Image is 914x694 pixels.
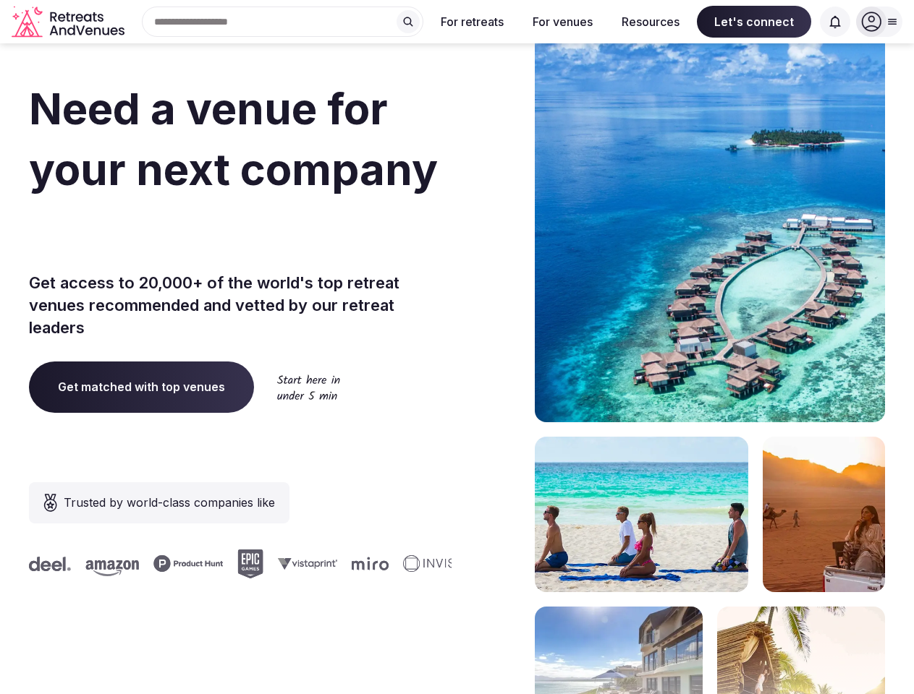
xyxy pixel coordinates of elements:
button: For venues [521,6,604,38]
span: Need a venue for your next company [29,82,438,195]
span: Let's connect [697,6,811,38]
svg: Epic Games company logo [232,549,258,578]
button: For retreats [429,6,515,38]
svg: Vistaprint company logo [272,557,331,570]
img: woman sitting in back of truck with camels [763,437,885,592]
span: Trusted by world-class companies like [64,494,275,511]
img: Start here in under 5 min [277,374,340,400]
svg: Retreats and Venues company logo [12,6,127,38]
svg: Miro company logo [346,557,383,570]
svg: Invisible company logo [397,555,477,573]
img: yoga on tropical beach [535,437,748,592]
a: Visit the homepage [12,6,127,38]
a: Get matched with top venues [29,361,254,412]
p: Get access to 20,000+ of the world's top retreat venues recommended and vetted by our retreat lea... [29,272,452,338]
button: Resources [610,6,691,38]
svg: Deel company logo [23,557,65,571]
